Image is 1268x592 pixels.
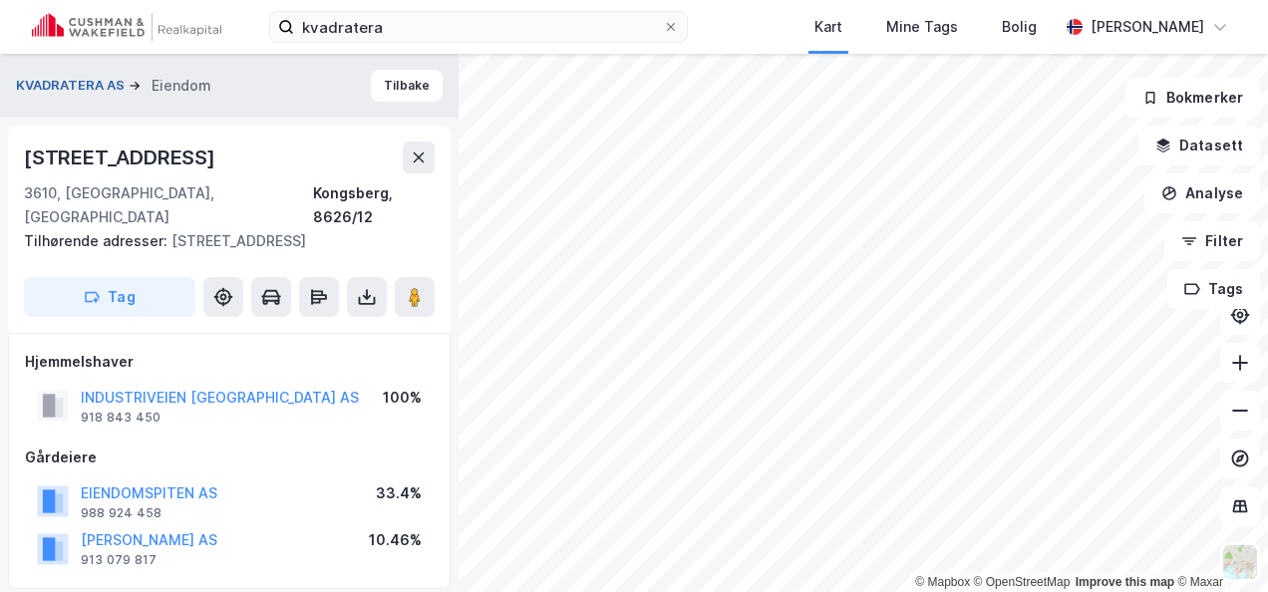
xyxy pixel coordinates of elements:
[25,350,434,374] div: Hjemmelshaver
[1168,496,1268,592] iframe: Chat Widget
[313,181,435,229] div: Kongsberg, 8626/12
[81,552,157,568] div: 913 079 817
[1167,269,1260,309] button: Tags
[1076,575,1174,589] a: Improve this map
[371,70,443,102] button: Tilbake
[376,481,422,505] div: 33.4%
[24,229,419,253] div: [STREET_ADDRESS]
[1168,496,1268,592] div: Kontrollprogram for chat
[1125,78,1260,118] button: Bokmerker
[1138,126,1260,165] button: Datasett
[24,277,195,317] button: Tag
[16,76,129,96] button: KVADRATERA AS
[915,575,970,589] a: Mapbox
[1164,221,1260,261] button: Filter
[1002,15,1037,39] div: Bolig
[1144,173,1260,213] button: Analyse
[81,410,160,426] div: 918 843 450
[81,505,161,521] div: 988 924 458
[369,528,422,552] div: 10.46%
[25,445,434,469] div: Gårdeiere
[886,15,958,39] div: Mine Tags
[383,386,422,410] div: 100%
[294,12,663,42] input: Søk på adresse, matrikkel, gårdeiere, leietakere eller personer
[152,74,211,98] div: Eiendom
[24,142,219,173] div: [STREET_ADDRESS]
[814,15,842,39] div: Kart
[24,232,171,249] span: Tilhørende adresser:
[1091,15,1204,39] div: [PERSON_NAME]
[974,575,1071,589] a: OpenStreetMap
[24,181,313,229] div: 3610, [GEOGRAPHIC_DATA], [GEOGRAPHIC_DATA]
[32,13,221,41] img: cushman-wakefield-realkapital-logo.202ea83816669bd177139c58696a8fa1.svg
